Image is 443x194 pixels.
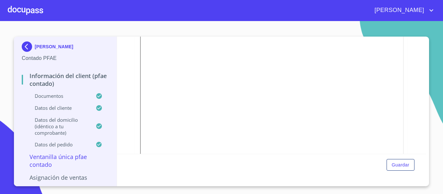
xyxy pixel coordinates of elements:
[22,41,35,52] img: Docupass spot blue
[370,5,435,16] button: account of current user
[22,93,96,99] p: Documentos
[35,44,73,49] p: [PERSON_NAME]
[22,41,109,54] div: [PERSON_NAME]
[22,153,109,168] p: Ventanilla única PFAE contado
[140,2,404,176] iframe: Identificación Oficial
[387,159,414,171] button: Guardar
[370,5,427,16] span: [PERSON_NAME]
[22,117,96,136] p: Datos del domicilio (idéntico a tu comprobante)
[22,105,96,111] p: Datos del cliente
[22,54,109,62] p: Contado PFAE
[22,72,109,87] p: Información del Client (PFAE contado)
[392,161,409,169] span: Guardar
[22,141,96,148] p: Datos del pedido
[22,174,109,181] p: Asignación de Ventas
